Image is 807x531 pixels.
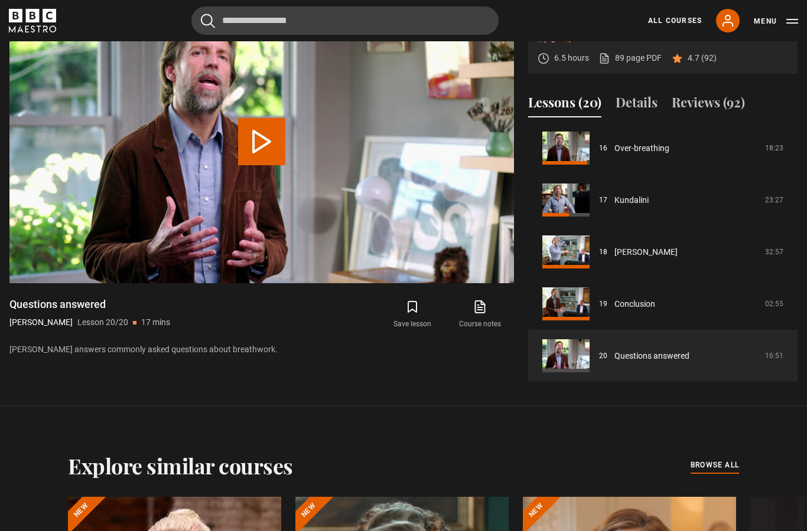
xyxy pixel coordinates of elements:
svg: BBC Maestro [9,9,56,32]
a: Course notes [447,297,514,332]
a: Questions answered [614,350,689,362]
a: Over-breathing [614,142,669,155]
p: [PERSON_NAME] [9,316,73,329]
p: [PERSON_NAME] answers commonly asked questions about breathwork. [9,343,514,356]
button: Reviews (92) [672,93,745,117]
a: [PERSON_NAME] [614,246,678,258]
p: 17 mins [141,316,170,329]
span: browse all [691,459,739,471]
a: 89 page PDF [598,52,662,64]
button: Details [616,93,658,117]
h2: Explore similar courses [68,453,293,478]
a: All Courses [648,15,702,26]
button: Play Lesson Questions answered [238,118,285,165]
button: Toggle navigation [754,15,798,27]
p: Lesson 20/20 [77,316,128,329]
button: Save lesson [379,297,446,332]
button: Lessons (20) [528,93,601,117]
h1: Questions answered [9,297,170,312]
a: Conclusion [614,298,655,310]
a: Kundalini [614,194,649,206]
p: 6.5 hours [554,52,589,64]
a: browse all [691,459,739,472]
input: Search [191,6,499,35]
button: Submit the search query [201,14,215,28]
p: 4.7 (92) [688,52,717,64]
